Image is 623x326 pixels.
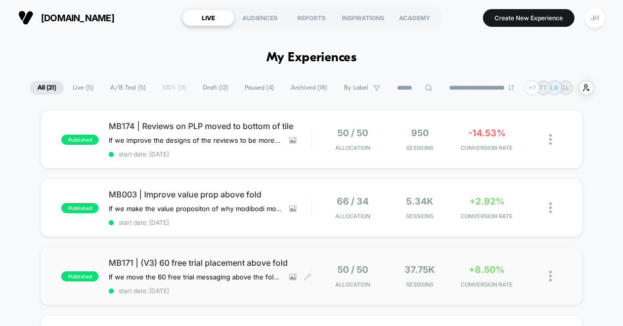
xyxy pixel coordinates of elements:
span: -14.53% [468,128,506,138]
span: 50 / 50 [337,264,368,275]
span: MB171 | (V3) 60 free trial placement above fold [109,258,311,268]
span: 950 [411,128,429,138]
span: MB174 | Reviews on PLP moved to bottom of tile [109,121,311,131]
span: published [61,135,99,145]
p: LR [551,84,558,92]
span: Live ( 5 ) [65,81,101,95]
span: Allocation [335,213,370,220]
div: ACADEMY [389,10,440,26]
div: + 7 [525,80,540,95]
div: LIVE [183,10,234,26]
span: All ( 21 ) [30,81,64,95]
span: Sessions [389,281,451,288]
img: end [508,85,514,91]
span: CONVERSION RATE [456,213,517,220]
span: If we improve the designs of the reviews to be more visible and credible,then conversions will in... [109,136,282,144]
span: Paused ( 4 ) [237,81,282,95]
span: 5.34k [406,196,433,207]
span: MB003 | Improve value prop above fold [109,189,311,199]
span: published [61,203,99,213]
span: CONVERSION RATE [456,281,517,288]
span: start date: [DATE] [109,219,311,226]
span: If we make the value propositon of why modibodi more clear above the fold,then conversions will i... [109,205,282,213]
span: 66 / 34 [337,196,369,207]
span: By Label [344,84,368,92]
span: A/B Test ( 5 ) [103,81,153,95]
span: +2.92% [469,196,505,207]
h1: My Experiences [266,51,357,65]
span: If we move the 60 free trial messaging above the fold for mobile,then conversions will increase,b... [109,273,282,281]
div: JH [585,8,605,28]
span: Draft ( 12 ) [195,81,236,95]
span: Allocation [335,281,370,288]
span: Sessions [389,144,451,151]
span: Sessions [389,213,451,220]
div: REPORTS [286,10,337,26]
span: +8.50% [469,264,505,275]
span: 50 / 50 [337,128,368,138]
p: TT [539,84,547,92]
p: GL [561,84,569,92]
div: INSPIRATIONS [337,10,389,26]
span: start date: [DATE] [109,150,311,158]
span: Archived ( 18 ) [283,81,335,95]
span: start date: [DATE] [109,287,311,295]
img: Visually logo [18,10,33,25]
span: published [61,271,99,281]
img: close [549,202,552,213]
span: [DOMAIN_NAME] [41,13,114,23]
button: JH [582,8,608,28]
img: close [549,134,552,145]
span: CONVERSION RATE [456,144,517,151]
div: AUDIENCES [234,10,286,26]
button: [DOMAIN_NAME] [15,10,117,26]
span: 37.75k [405,264,435,275]
button: Create New Experience [483,9,574,27]
span: Allocation [335,144,370,151]
img: close [549,271,552,281]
